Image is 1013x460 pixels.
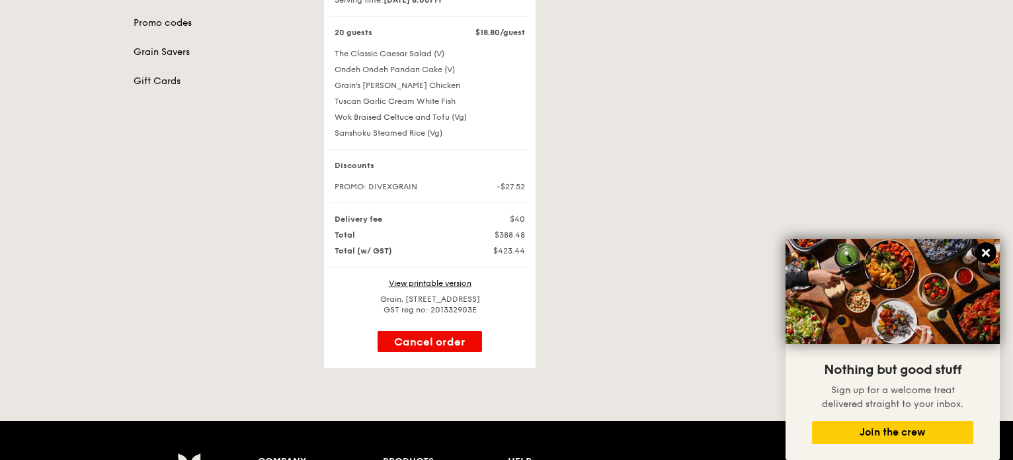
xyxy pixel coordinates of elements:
[327,128,533,138] div: Sanshoku Steamed Rice (Vg)
[335,246,392,255] strong: Total (w/ GST)
[464,214,533,224] div: $40
[134,46,308,59] a: Grain Savers
[134,17,308,30] a: Promo codes
[464,181,533,192] div: -$27.52
[389,279,471,288] a: View printable version
[822,385,963,410] span: Sign up for a welcome treat delivered straight to your inbox.
[464,27,533,38] div: $18.80/guest
[327,80,533,91] div: Grain's [PERSON_NAME] Chicken
[329,294,530,315] div: Grain, [STREET_ADDRESS] GST reg no: 201332903E
[327,96,533,107] div: Tuscan Garlic Cream White Fish
[327,181,464,192] div: PROMO: DIVEXGRAIN
[824,362,961,378] span: Nothing but good stuff
[975,242,996,263] button: Close
[812,421,973,444] button: Join the crew
[464,230,533,240] div: $388.48
[134,75,308,88] a: Gift Cards
[327,64,533,75] div: Ondeh Ondeh Pandan Cake (V)
[327,112,533,122] div: Wok Braised Celtuce and Tofu (Vg)
[327,160,533,171] div: Discounts
[327,27,464,38] div: 20 guests
[464,246,533,256] div: $423.44
[335,230,355,240] strong: Total
[327,48,533,59] div: The Classic Caesar Salad (V)
[335,214,382,224] strong: Delivery fee
[378,331,482,352] button: Cancel order
[786,239,1000,344] img: DSC07876-Edit02-Large.jpeg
